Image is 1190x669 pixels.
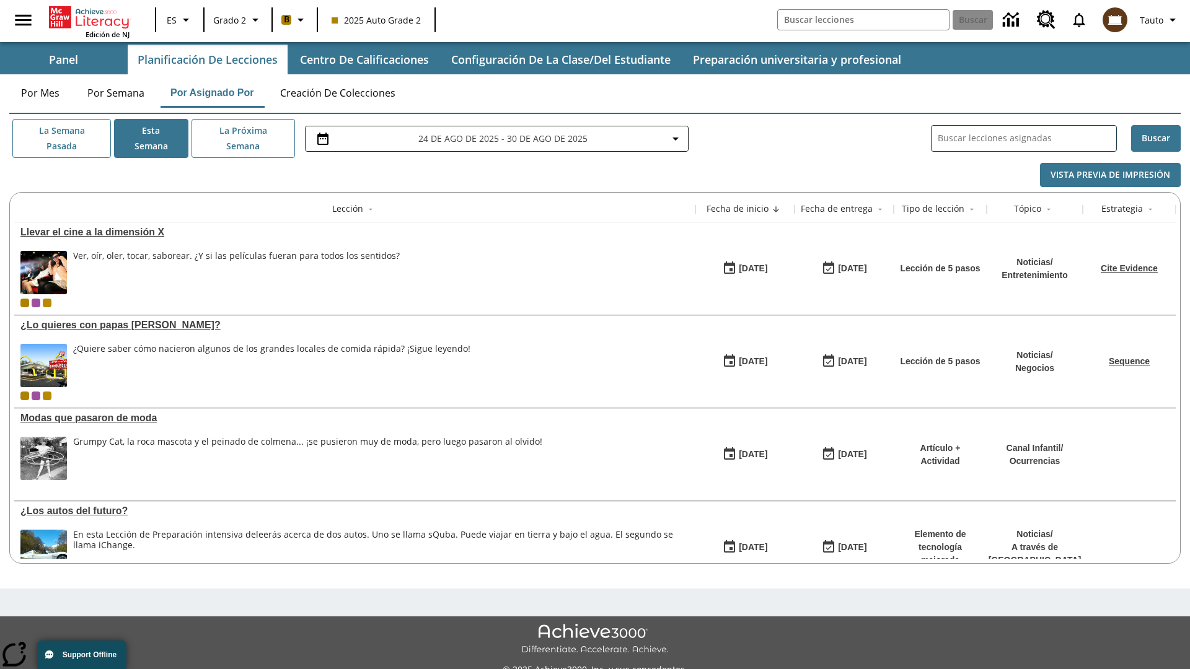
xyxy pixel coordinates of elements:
[20,320,689,331] div: ¿Lo quieres con papas fritas?
[32,299,40,307] div: OL 2025 Auto Grade 3
[418,132,588,145] span: 24 de ago de 2025 - 30 de ago de 2025
[332,203,363,215] div: Lección
[12,119,111,158] button: La semana pasada
[20,437,67,480] img: foto en blanco y negro de una chica haciendo girar unos hula-hulas en la década de 1950
[276,9,313,31] button: Boost El color de la clase es anaranjado claro. Cambiar el color de la clase.
[739,354,767,369] div: [DATE]
[290,45,439,74] button: Centro de calificaciones
[1101,203,1143,215] div: Estrategia
[161,78,264,108] button: Por asignado por
[73,437,542,480] div: Grumpy Cat, la roca mascota y el peinado de colmena... ¡se pusieron muy de moda, pero luego pasar...
[73,530,689,573] div: En esta Lección de Preparación intensiva de leerás acerca de dos autos. Uno se llama sQuba. Puede...
[73,251,400,294] span: Ver, oír, oler, tocar, saborear. ¿Y si las películas fueran para todos los sentidos?
[43,391,51,400] div: New 2025 class
[1041,202,1056,217] button: Sort
[718,443,772,466] button: 07/19/25: Primer día en que estuvo disponible la lección
[43,299,51,307] div: New 2025 class
[73,251,400,261] div: Ver, oír, oler, tocar, saborear. ¿Y si las películas fueran para todos los sentidos?
[739,447,767,462] div: [DATE]
[1040,163,1181,187] button: Vista previa de impresión
[938,129,1116,147] input: Buscar lecciones asignadas
[77,78,154,108] button: Por semana
[284,12,289,27] span: B
[20,505,689,517] div: ¿Los autos del futuro?
[49,4,130,39] div: Portada
[20,413,689,424] a: Modas que pasaron de moda, Lecciones
[114,119,188,158] button: Esta semana
[1007,442,1064,455] p: Canal Infantil /
[521,624,669,655] img: Achieve3000 Differentiate Accelerate Achieve
[1109,356,1150,366] a: Sequence
[902,203,964,215] div: Tipo de lección
[818,350,871,374] button: 07/03/26: Último día en que podrá accederse la lección
[20,530,67,573] img: Un automóvil de alta tecnología flotando en el agua.
[769,202,783,217] button: Sort
[192,119,295,158] button: La próxima semana
[718,257,772,281] button: 08/18/25: Primer día en que estuvo disponible la lección
[1,45,125,74] button: Panel
[838,447,866,462] div: [DATE]
[270,78,405,108] button: Creación de colecciones
[818,536,871,559] button: 08/01/26: Último día en que podrá accederse la lección
[160,9,200,31] button: Lenguaje: ES, Selecciona un idioma
[20,391,29,400] div: Clase actual
[311,131,683,146] button: Seleccione el intervalo de fechas opción del menú
[995,3,1029,37] a: Centro de información
[1143,202,1158,217] button: Sort
[20,299,29,307] div: Clase actual
[73,528,673,551] testabrev: leerás acerca de dos autos. Uno se llama sQuba. Puede viajar en tierra y bajo el agua. El segundo...
[1015,362,1054,375] p: Negocios
[900,528,981,567] p: Elemento de tecnología mejorada
[838,540,866,555] div: [DATE]
[1029,3,1063,37] a: Centro de recursos, Se abrirá en una pestaña nueva.
[778,10,949,30] input: Buscar campo
[441,45,681,74] button: Configuración de la clase/del estudiante
[1002,269,1068,282] p: Entretenimiento
[1140,14,1163,27] span: Tauto
[989,528,1082,541] p: Noticias /
[73,344,470,387] div: ¿Quiere saber cómo nacieron algunos de los grandes locales de comida rápida? ¡Sigue leyendo!
[20,505,689,517] a: ¿Los autos del futuro? , Lecciones
[208,9,268,31] button: Grado: Grado 2, Elige un grado
[20,413,689,424] div: Modas que pasaron de moda
[739,261,767,276] div: [DATE]
[37,641,126,669] button: Support Offline
[49,5,130,30] a: Portada
[900,355,980,368] p: Lección de 5 pasos
[1007,455,1064,468] p: Ocurrencias
[801,203,873,215] div: Fecha de entrega
[1063,4,1095,36] a: Notificaciones
[1131,125,1181,152] button: Buscar
[718,350,772,374] button: 07/26/25: Primer día en que estuvo disponible la lección
[20,344,67,387] img: Uno de los primeros locales de McDonald's, con el icónico letrero rojo y los arcos amarillos.
[73,344,470,354] div: ¿Quiere saber cómo nacieron algunos de los grandes locales de comida rápida? ¡Sigue leyendo!
[213,14,246,27] span: Grado 2
[20,251,67,294] img: El panel situado frente a los asientos rocía con agua nebulizada al feliz público en un cine equi...
[1101,263,1158,273] a: Cite Evidence
[1014,203,1041,215] div: Tópico
[332,14,421,27] span: 2025 Auto Grade 2
[818,257,871,281] button: 08/24/25: Último día en que podrá accederse la lección
[9,78,71,108] button: Por mes
[363,202,378,217] button: Sort
[718,536,772,559] button: 07/01/25: Primer día en que estuvo disponible la lección
[5,2,42,38] button: Abrir el menú lateral
[20,320,689,331] a: ¿Lo quieres con papas fritas?, Lecciones
[838,354,866,369] div: [DATE]
[818,443,871,466] button: 06/30/26: Último día en que podrá accederse la lección
[1095,4,1135,36] button: Escoja un nuevo avatar
[20,227,689,238] div: Llevar el cine a la dimensión X
[1103,7,1127,32] img: avatar image
[1015,349,1054,362] p: Noticias /
[900,442,981,468] p: Artículo + Actividad
[668,131,683,146] svg: Collapse Date Range Filter
[86,30,130,39] span: Edición de NJ
[1135,9,1185,31] button: Perfil/Configuración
